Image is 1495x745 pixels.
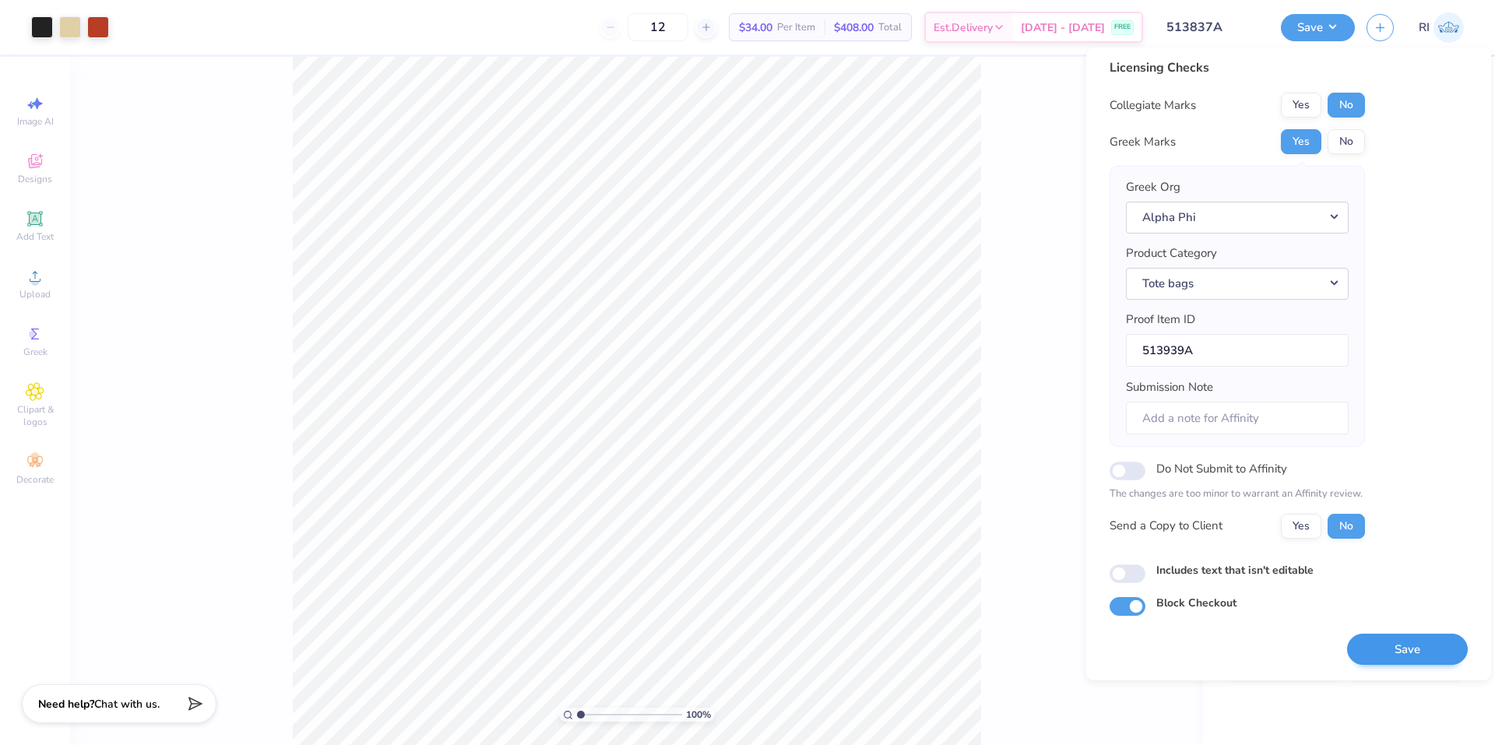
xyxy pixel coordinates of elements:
[878,19,902,36] span: Total
[1281,129,1321,154] button: Yes
[18,173,52,185] span: Designs
[1328,93,1365,118] button: No
[1347,634,1468,666] button: Save
[1110,58,1365,77] div: Licensing Checks
[777,19,815,36] span: Per Item
[17,115,54,128] span: Image AI
[834,19,874,36] span: $408.00
[94,697,160,712] span: Chat with us.
[1126,202,1349,234] button: Alpha Phi
[23,346,47,358] span: Greek
[1328,129,1365,154] button: No
[739,19,772,36] span: $34.00
[1433,12,1464,43] img: Renz Ian Igcasenza
[1281,93,1321,118] button: Yes
[1110,133,1176,151] div: Greek Marks
[1021,19,1105,36] span: [DATE] - [DATE]
[1110,487,1365,502] p: The changes are too minor to warrant an Affinity review.
[1126,311,1195,329] label: Proof Item ID
[1419,12,1464,43] a: RI
[38,697,94,712] strong: Need help?
[1156,459,1287,479] label: Do Not Submit to Affinity
[1328,514,1365,539] button: No
[1156,562,1314,578] label: Includes text that isn't editable
[1126,378,1213,396] label: Submission Note
[19,288,51,300] span: Upload
[686,708,711,722] span: 100 %
[1419,19,1430,37] span: RI
[1126,268,1349,300] button: Tote bags
[1156,595,1236,611] label: Block Checkout
[8,403,62,428] span: Clipart & logos
[1281,14,1355,41] button: Save
[16,473,54,486] span: Decorate
[1126,402,1349,435] input: Add a note for Affinity
[1126,244,1217,262] label: Product Category
[1110,517,1222,535] div: Send a Copy to Client
[934,19,993,36] span: Est. Delivery
[1110,97,1196,114] div: Collegiate Marks
[1114,22,1131,33] span: FREE
[628,13,688,41] input: – –
[16,230,54,243] span: Add Text
[1281,514,1321,539] button: Yes
[1126,178,1180,196] label: Greek Org
[1155,12,1269,43] input: Untitled Design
